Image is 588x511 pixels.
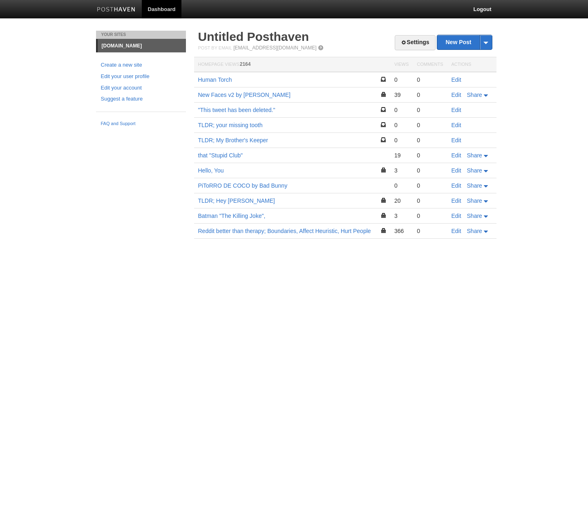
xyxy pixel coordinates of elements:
div: 0 [417,106,443,114]
th: Comments [413,57,447,72]
a: that "Stupid Club" [198,152,243,159]
a: TLDR; My Brother's Keeper [198,137,268,143]
img: Posthaven-bar [97,7,136,13]
th: Actions [447,57,496,72]
span: Share [467,213,482,219]
a: Edit [452,92,461,98]
div: 0 [417,152,443,159]
a: Edit [452,182,461,189]
a: New Post [437,35,492,49]
a: [DOMAIN_NAME] [98,39,186,52]
div: 366 [394,227,409,235]
div: 3 [394,212,409,220]
div: 0 [394,121,409,129]
a: Edit [452,137,461,143]
a: Suggest a feature [101,95,181,103]
span: Share [467,182,482,189]
a: Edit [452,167,461,174]
div: 0 [417,137,443,144]
div: 0 [417,227,443,235]
a: Edit [452,122,461,128]
span: Share [467,152,482,159]
div: 0 [394,182,409,189]
th: Homepage Views [194,57,390,72]
a: Reddit better than therapy; Boundaries, Affect Heuristic, Hurt People [198,228,371,234]
a: Settings [395,35,435,50]
a: "This tweet has been deleted." [198,107,275,113]
a: FAQ and Support [101,120,181,128]
div: 0 [417,212,443,220]
a: TLDR; Hey [PERSON_NAME] [198,197,275,204]
a: Edit [452,107,461,113]
div: 0 [417,197,443,204]
a: Batman "The Killing Joke", [198,213,266,219]
li: Your Sites [96,31,186,39]
a: Edit [452,152,461,159]
span: Share [467,228,482,234]
div: 0 [394,76,409,83]
span: Post by Email [198,45,232,50]
div: 0 [417,167,443,174]
div: 0 [394,137,409,144]
span: Share [467,92,482,98]
a: Untitled Posthaven [198,30,309,43]
a: Create a new site [101,61,181,69]
div: 39 [394,91,409,99]
span: 2164 [240,61,251,67]
a: [EMAIL_ADDRESS][DOMAIN_NAME] [233,45,316,51]
div: 19 [394,152,409,159]
div: 0 [417,121,443,129]
a: Edit your account [101,84,181,92]
th: Views [390,57,413,72]
span: Share [467,167,482,174]
a: Human Torch [198,76,232,83]
a: Edit [452,213,461,219]
a: New Faces v2 by [PERSON_NAME] [198,92,291,98]
a: Edit [452,197,461,204]
div: 3 [394,167,409,174]
div: 0 [417,76,443,83]
div: 0 [417,182,443,189]
span: Share [467,197,482,204]
div: 20 [394,197,409,204]
a: PiToRRO DE COCO by Bad Bunny [198,182,288,189]
div: 0 [417,91,443,99]
a: Edit your user profile [101,72,181,81]
a: TLDR; your missing tooth [198,122,263,128]
a: Edit [452,76,461,83]
a: Hello, You [198,167,224,174]
div: 0 [394,106,409,114]
a: Edit [452,228,461,234]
